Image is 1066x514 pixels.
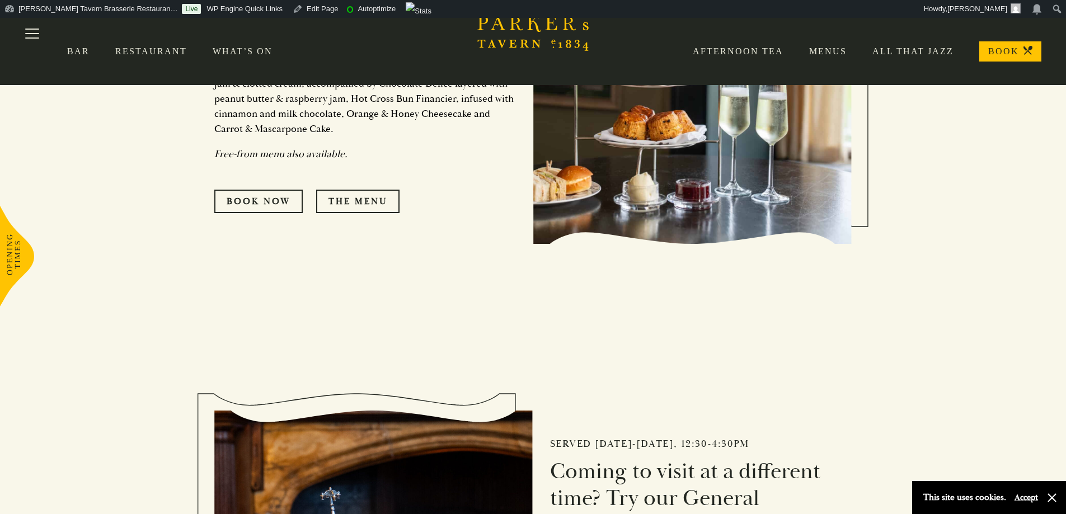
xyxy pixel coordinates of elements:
p: This site uses cookies. [923,489,1006,506]
a: Live [182,4,201,14]
h2: Served [DATE]-[DATE], 12:30-4:30pm [550,438,852,450]
button: Close and accept [1046,492,1058,503]
button: Accept [1015,492,1038,503]
em: Free-from menu also available. [214,148,347,161]
span: [PERSON_NAME] [947,4,1007,13]
a: The Menu [316,190,400,213]
a: Book Now [214,190,303,213]
img: Views over 48 hours. Click for more Jetpack Stats. [406,2,431,20]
